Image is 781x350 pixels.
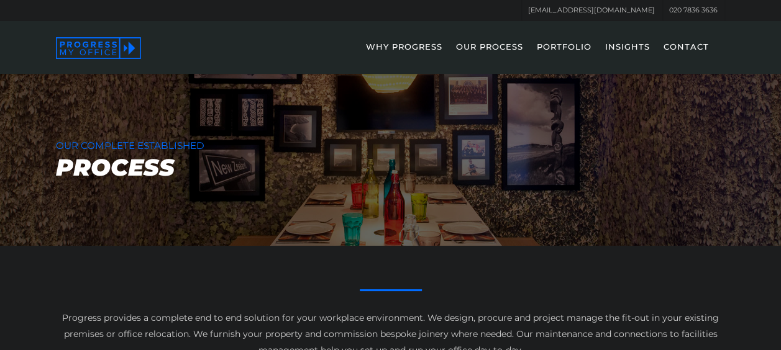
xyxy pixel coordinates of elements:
a: PORTFOLIO [531,37,598,73]
a: INSIGHTS [599,37,656,73]
a: CONTACT [657,37,715,73]
h1: Process [56,156,725,179]
a: OUR PROCESS [450,37,529,73]
h3: OUR COMPLETE ESTABLISHED [56,140,725,151]
a: WHY PROGRESS [360,37,449,73]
